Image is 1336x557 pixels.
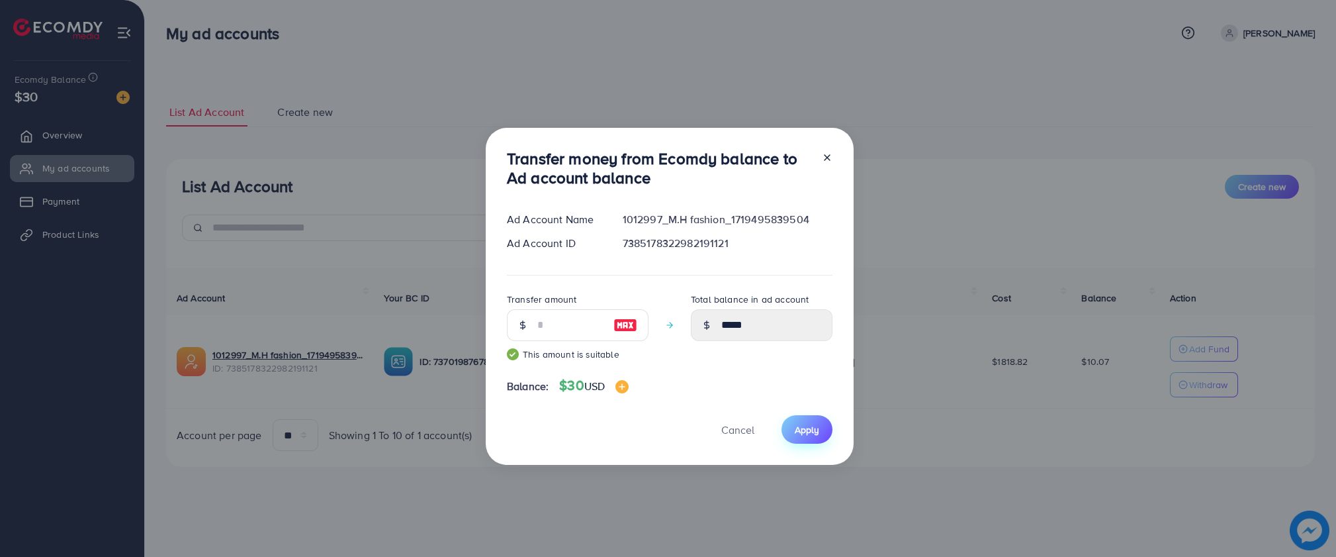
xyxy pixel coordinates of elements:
[507,348,648,361] small: This amount is suitable
[496,212,612,227] div: Ad Account Name
[507,293,576,306] label: Transfer amount
[612,212,843,227] div: 1012997_M.H fashion_1719495839504
[507,149,811,187] h3: Transfer money from Ecomdy balance to Ad account balance
[691,293,809,306] label: Total balance in ad account
[613,317,637,333] img: image
[781,415,832,444] button: Apply
[615,380,629,393] img: image
[795,423,819,436] span: Apply
[705,415,771,444] button: Cancel
[507,379,549,394] span: Balance:
[507,348,519,360] img: guide
[612,236,843,251] div: 7385178322982191121
[721,423,754,437] span: Cancel
[496,236,612,251] div: Ad Account ID
[584,379,605,393] span: USD
[559,378,629,394] h4: $30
